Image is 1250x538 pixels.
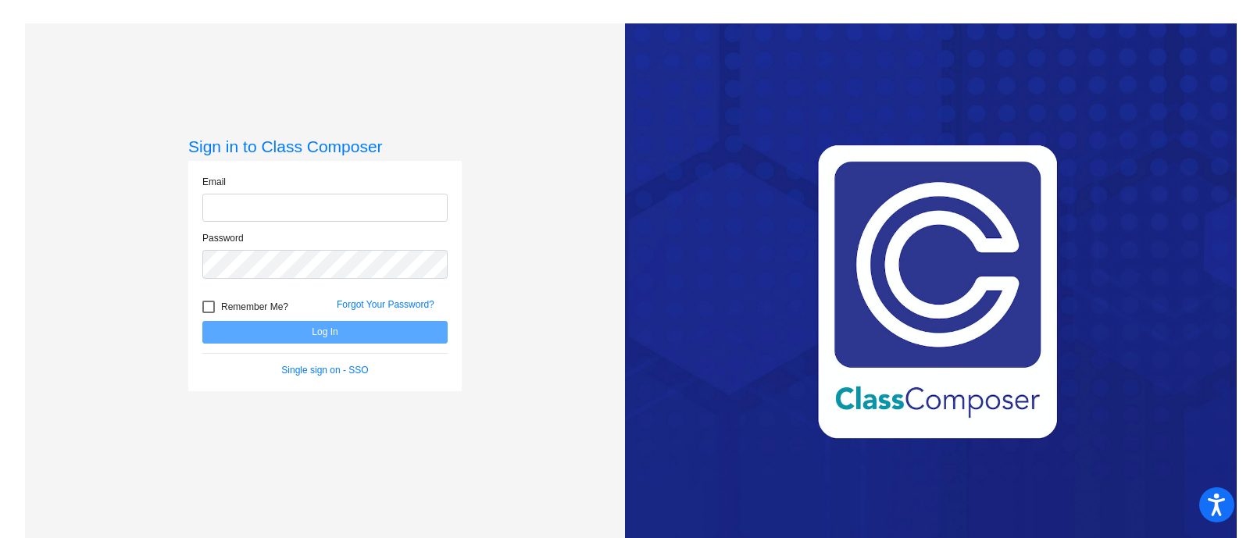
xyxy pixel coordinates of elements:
a: Single sign on - SSO [281,365,368,376]
label: Password [202,231,244,245]
label: Email [202,175,226,189]
button: Log In [202,321,448,344]
span: Remember Me? [221,298,288,316]
h3: Sign in to Class Composer [188,137,462,156]
a: Forgot Your Password? [337,299,434,310]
